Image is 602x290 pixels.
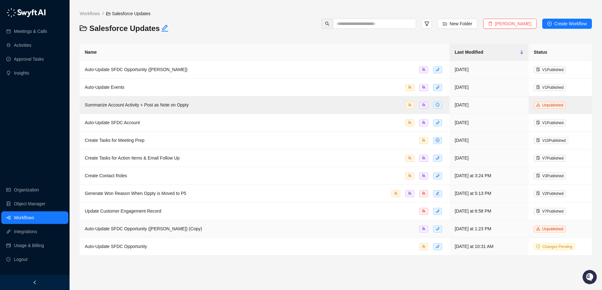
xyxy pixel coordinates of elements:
span: phone [436,174,439,178]
span: Auto-Update SFDC Account [85,120,140,125]
span: Status [35,121,49,127]
span: team [422,103,426,107]
span: • [52,95,55,100]
span: Create Tasks for Meeting Prep [85,138,144,143]
img: 5124521997842_fc6d7dfcefe973c2e489_88.png [6,57,18,69]
a: Activities [14,39,31,51]
span: search [325,21,329,26]
span: V 7 Published [542,156,563,160]
img: Lotty Oakford [6,89,16,99]
iframe: Open customer support [582,269,599,286]
button: [PERSON_NAME] [483,19,537,29]
span: team [422,85,426,89]
td: [DATE] [450,149,529,167]
img: Swyft AI [6,6,19,19]
td: [DATE] [450,79,529,96]
span: V 10 Published [542,138,566,143]
span: team [394,191,398,195]
button: Create Workflow [542,19,592,29]
span: team [408,156,412,160]
a: Workflows [78,10,101,17]
h3: Salesforce Updates [80,23,245,33]
span: [PERSON_NAME] [20,95,51,100]
span: V 7 Published [542,209,563,214]
span: Auto-Update SFDC Opportunity [85,244,147,249]
span: [DATE] [56,95,69,100]
span: edit [161,24,169,32]
td: [DATE] [450,114,529,132]
span: file-done [536,209,540,213]
span: Create Tasks for Action Items & Email Follow Up [85,155,180,160]
div: We're available if you need us! [21,63,80,69]
span: logout [6,257,11,262]
a: Insights [14,67,29,79]
span: Logout [14,253,28,266]
span: Generate Won Reason When Oppty is Moved to P5 [85,191,186,196]
h2: How can we help? [6,35,115,45]
button: New Folder [438,19,477,29]
span: Auto-Update SFDC Opportunity ([PERSON_NAME]) [85,67,187,72]
a: 📶Status [26,118,51,130]
span: V 2 Published [542,191,563,196]
a: Approval Tasks [14,53,44,65]
span: New Folder [450,20,472,27]
a: Organization [14,184,39,196]
span: file-done [536,85,540,89]
div: 📚 [6,122,11,127]
th: Name [80,44,450,61]
div: Start new chat [21,57,104,63]
div: Past conversations [6,79,42,84]
span: Summarize Account Activity + Post as Note on Oppty [85,102,189,107]
span: phone [436,227,439,231]
span: filter [424,21,429,26]
span: team [422,191,426,195]
span: team [408,85,412,89]
td: [DATE] at 10:31 AM [450,238,529,256]
span: phone [436,85,439,89]
span: clock-circle [436,103,439,107]
td: [DATE] at 1:23 PM [450,220,529,238]
button: Start new chat [107,59,115,67]
span: file-done [536,174,540,178]
span: edit [436,191,439,195]
a: Integrations [14,225,37,238]
td: [DATE] at 6:58 PM [450,202,529,220]
span: Docs [13,121,23,127]
span: Unpublished [542,103,563,107]
span: team [422,245,426,248]
span: plus-circle [547,21,552,26]
span: Create Contact Roles [85,173,127,178]
td: [DATE] [450,61,529,79]
div: 📶 [28,122,34,127]
span: folder-open [106,11,111,16]
span: phone [436,156,439,160]
span: file-done [536,156,540,160]
td: [DATE] [450,132,529,149]
span: phone [436,68,439,71]
span: left [33,280,37,285]
span: phone [436,121,439,124]
span: info-circle [536,245,540,248]
a: Powered byPylon [45,136,77,141]
button: Edit [161,23,169,33]
a: Workflows [14,211,34,224]
span: team [422,209,426,213]
span: plus-circle [436,138,439,142]
td: [DATE] at 3:24 PM [450,167,529,185]
span: folder-add [443,21,447,26]
span: phone [436,245,439,248]
span: Changes Pending [542,245,572,249]
img: logo-05li4sbe.png [6,8,46,17]
a: 📚Docs [4,118,26,130]
span: Create Workflow [554,20,587,27]
th: Status [529,44,592,61]
span: file-done [536,68,540,71]
span: team [422,121,426,124]
span: team [408,121,412,124]
span: team [422,174,426,178]
span: Salesforce Updates [106,11,150,16]
span: warning [536,227,540,231]
span: folder-open [80,24,87,32]
span: Last Modified [455,49,519,56]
